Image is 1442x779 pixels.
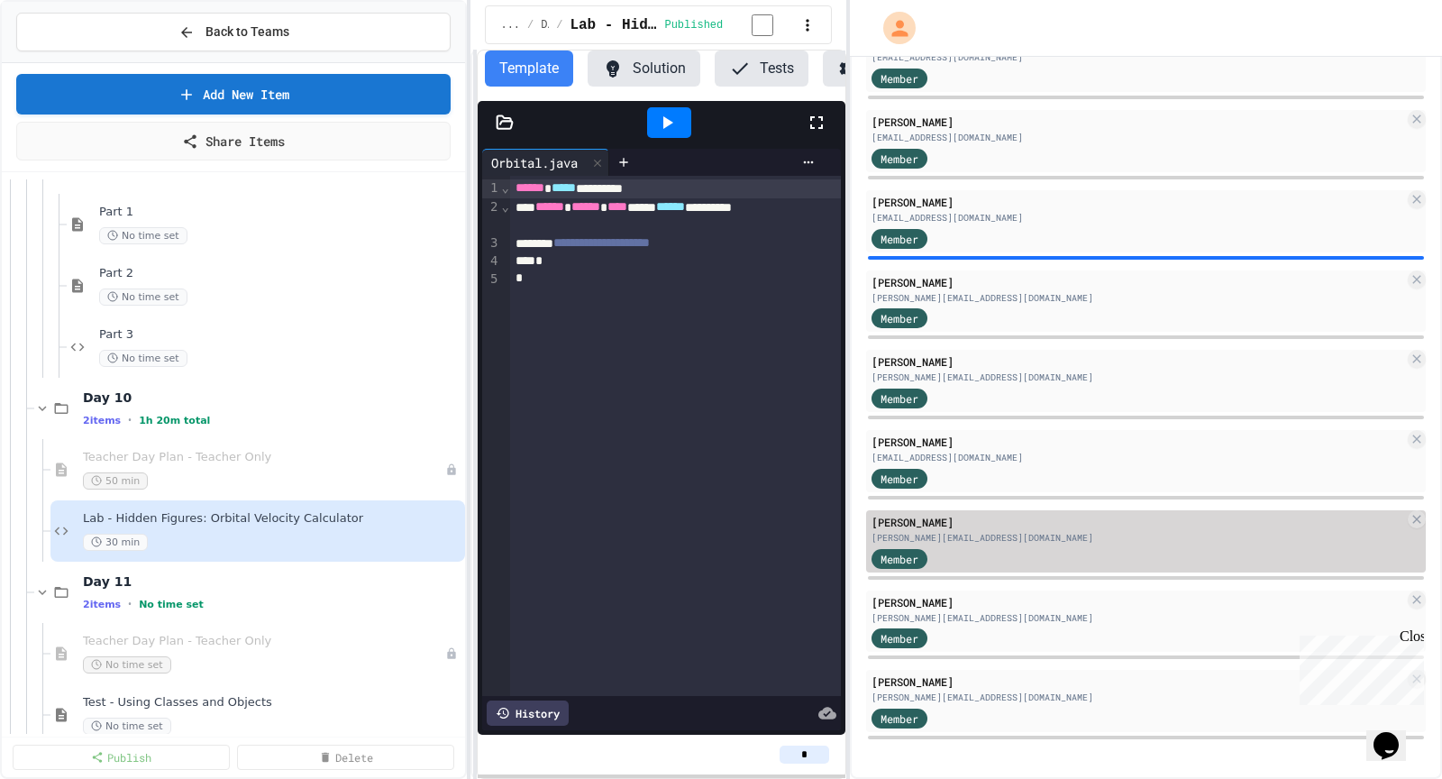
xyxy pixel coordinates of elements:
[482,179,500,197] div: 1
[881,151,918,167] span: Member
[500,199,509,214] span: Fold line
[872,114,1404,130] div: [PERSON_NAME]
[570,14,657,36] span: Lab - Hidden Figures: Orbital Velocity Calculator
[99,327,461,343] span: Part 3
[872,451,1404,464] div: [EMAIL_ADDRESS][DOMAIN_NAME]
[205,23,289,41] span: Back to Teams
[715,50,808,87] button: Tests
[128,597,132,611] span: •
[872,611,1404,625] div: [PERSON_NAME][EMAIL_ADDRESS][DOMAIN_NAME]
[872,50,1404,64] div: [EMAIL_ADDRESS][DOMAIN_NAME]
[83,695,461,710] span: Test - Using Classes and Objects
[482,234,500,252] div: 3
[556,18,562,32] span: /
[664,18,723,32] span: Published
[83,599,121,610] span: 2 items
[500,180,509,195] span: Fold line
[872,434,1404,450] div: [PERSON_NAME]
[500,18,520,32] span: ...
[482,198,500,234] div: 2
[872,371,1404,384] div: [PERSON_NAME][EMAIL_ADDRESS][DOMAIN_NAME]
[83,656,171,674] span: No time set
[1292,628,1424,705] iframe: chat widget
[872,353,1404,370] div: [PERSON_NAME]
[83,472,148,490] span: 50 min
[881,231,918,247] span: Member
[881,710,918,727] span: Member
[872,674,1404,690] div: [PERSON_NAME]
[487,701,569,726] div: History
[13,745,230,770] a: Publish
[872,131,1404,144] div: [EMAIL_ADDRESS][DOMAIN_NAME]
[872,274,1404,290] div: [PERSON_NAME]
[83,534,148,551] span: 30 min
[99,289,187,306] span: No time set
[872,691,1404,704] div: [PERSON_NAME][EMAIL_ADDRESS][DOMAIN_NAME]
[485,50,573,87] button: Template
[872,211,1404,225] div: [EMAIL_ADDRESS][DOMAIN_NAME]
[237,745,454,770] a: Delete
[482,149,609,176] div: Orbital.java
[445,647,458,660] div: Unpublished
[872,531,1404,545] div: [PERSON_NAME][EMAIL_ADDRESS][DOMAIN_NAME]
[83,511,461,527] span: Lab - Hidden Figures: Orbital Velocity Calculator
[482,252,500,270] div: 4
[99,205,461,220] span: Part 1
[730,14,795,36] input: publish toggle
[16,13,451,51] button: Back to Teams
[482,270,500,289] div: 5
[99,227,187,244] span: No time set
[881,70,918,87] span: Member
[482,153,587,172] div: Orbital.java
[823,50,935,87] button: Settings
[872,291,1404,305] div: [PERSON_NAME][EMAIL_ADDRESS][DOMAIN_NAME]
[445,463,458,476] div: Unpublished
[16,122,451,160] a: Share Items
[16,74,451,115] a: Add New Item
[7,7,124,115] div: Chat with us now!Close
[588,50,700,87] button: Solution
[664,14,795,36] div: Content is published and visible to students
[872,194,1404,210] div: [PERSON_NAME]
[83,389,461,406] span: Day 10
[872,514,1404,530] div: [PERSON_NAME]
[99,266,461,281] span: Part 2
[881,630,918,646] span: Member
[881,390,918,407] span: Member
[527,18,534,32] span: /
[864,7,920,49] div: My Account
[83,718,171,735] span: No time set
[139,599,204,610] span: No time set
[83,573,461,590] span: Day 11
[83,415,121,426] span: 2 items
[128,413,132,427] span: •
[99,350,187,367] span: No time set
[83,450,445,465] span: Teacher Day Plan - Teacher Only
[881,471,918,487] span: Member
[541,18,549,32] span: Day 10
[139,415,210,426] span: 1h 20m total
[872,594,1404,610] div: [PERSON_NAME]
[881,310,918,326] span: Member
[1366,707,1424,761] iframe: chat widget
[881,551,918,567] span: Member
[83,634,445,649] span: Teacher Day Plan - Teacher Only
